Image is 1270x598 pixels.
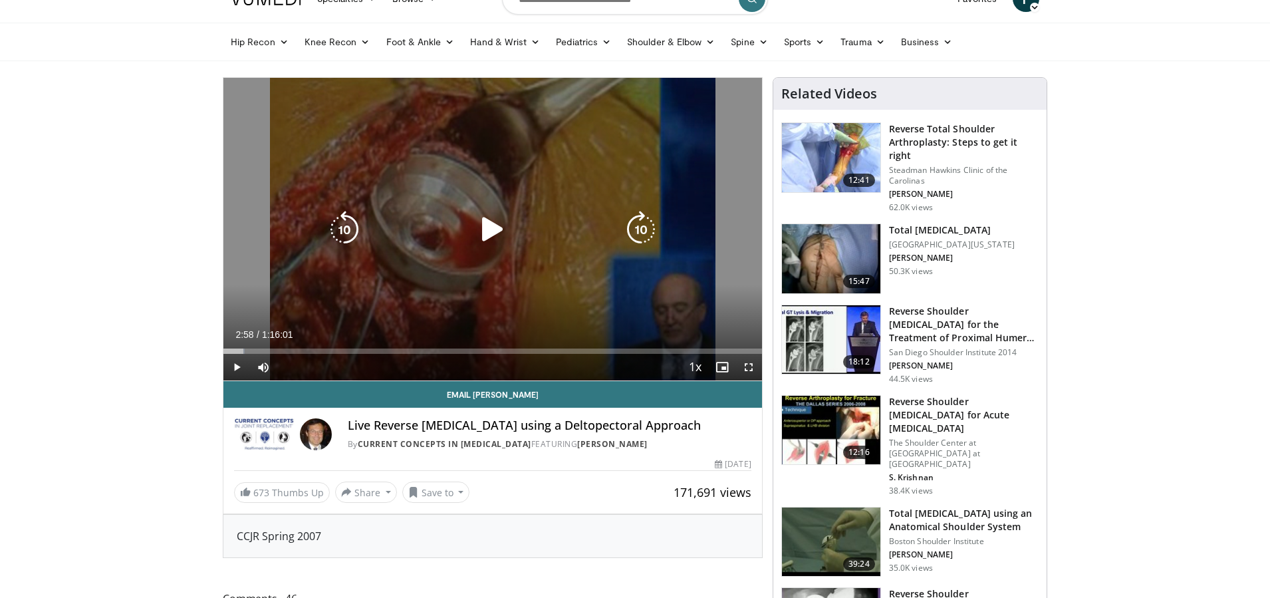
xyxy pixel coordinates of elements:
[889,224,1015,237] h3: Total [MEDICAL_DATA]
[378,29,463,55] a: Foot & Ankle
[723,29,775,55] a: Spine
[889,239,1015,250] p: [GEOGRAPHIC_DATA][US_STATE]
[674,484,751,500] span: 171,691 views
[735,354,762,380] button: Fullscreen
[843,446,875,459] span: 12:16
[889,266,933,277] p: 50.3K views
[781,305,1039,384] a: 18:12 Reverse Shoulder [MEDICAL_DATA] for the Treatment of Proximal Humeral … San Diego Shoulder ...
[223,381,762,408] a: Email [PERSON_NAME]
[893,29,961,55] a: Business
[223,349,762,354] div: Progress Bar
[223,29,297,55] a: Hip Recon
[889,486,933,496] p: 38.4K views
[253,486,269,499] span: 673
[262,329,293,340] span: 1:16:01
[300,418,332,450] img: Avatar
[889,472,1039,483] p: S. Krishnan
[257,329,259,340] span: /
[889,374,933,384] p: 44.5K views
[782,123,880,192] img: 326034_0000_1.png.150x105_q85_crop-smart_upscale.jpg
[843,275,875,288] span: 15:47
[889,189,1039,200] p: [PERSON_NAME]
[889,305,1039,345] h3: Reverse Shoulder [MEDICAL_DATA] for the Treatment of Proximal Humeral …
[832,29,893,55] a: Trauma
[619,29,723,55] a: Shoulder & Elbow
[843,355,875,369] span: 18:12
[250,354,277,380] button: Mute
[348,438,751,450] div: By FEATURING
[889,165,1039,186] p: Steadman Hawkins Clinic of the Carolinas
[889,122,1039,162] h3: Reverse Total Shoulder Arthroplasty: Steps to get it right
[889,549,1039,560] p: [PERSON_NAME]
[402,482,470,503] button: Save to
[548,29,619,55] a: Pediatrics
[223,354,250,380] button: Play
[781,507,1039,577] a: 39:24 Total [MEDICAL_DATA] using an Anatomical Shoulder System Boston Shoulder Institute [PERSON_...
[782,305,880,374] img: Q2xRg7exoPLTwO8X4xMDoxOjA4MTsiGN.150x105_q85_crop-smart_upscale.jpg
[781,224,1039,294] a: 15:47 Total [MEDICAL_DATA] [GEOGRAPHIC_DATA][US_STATE] [PERSON_NAME] 50.3K views
[223,78,762,381] video-js: Video Player
[234,482,330,503] a: 673 Thumbs Up
[889,202,933,213] p: 62.0K views
[782,396,880,465] img: butch_reverse_arthroplasty_3.png.150x105_q85_crop-smart_upscale.jpg
[335,482,397,503] button: Share
[782,508,880,577] img: 38824_0000_3.png.150x105_q85_crop-smart_upscale.jpg
[234,418,295,450] img: Current Concepts in Joint Replacement
[776,29,833,55] a: Sports
[781,122,1039,213] a: 12:41 Reverse Total Shoulder Arthroplasty: Steps to get it right Steadman Hawkins Clinic of the C...
[889,536,1039,547] p: Boston Shoulder Institute
[889,507,1039,533] h3: Total [MEDICAL_DATA] using an Anatomical Shoulder System
[709,354,735,380] button: Enable picture-in-picture mode
[781,86,877,102] h4: Related Videos
[843,557,875,571] span: 39:24
[889,347,1039,358] p: San Diego Shoulder Institute 2014
[889,361,1039,371] p: [PERSON_NAME]
[297,29,378,55] a: Knee Recon
[843,174,875,187] span: 12:41
[577,438,648,450] a: [PERSON_NAME]
[782,224,880,293] img: 38826_0000_3.png.150x105_q85_crop-smart_upscale.jpg
[682,354,709,380] button: Playback Rate
[235,329,253,340] span: 2:58
[781,395,1039,496] a: 12:16 Reverse Shoulder [MEDICAL_DATA] for Acute [MEDICAL_DATA] The Shoulder Center at [GEOGRAPHIC...
[348,418,751,433] h4: Live Reverse [MEDICAL_DATA] using a Deltopectoral Approach
[358,438,531,450] a: Current Concepts in [MEDICAL_DATA]
[715,458,751,470] div: [DATE]
[889,563,933,573] p: 35.0K views
[889,253,1015,263] p: [PERSON_NAME]
[237,528,749,544] div: CCJR Spring 2007
[462,29,548,55] a: Hand & Wrist
[889,438,1039,470] p: The Shoulder Center at [GEOGRAPHIC_DATA] at [GEOGRAPHIC_DATA]
[889,395,1039,435] h3: Reverse Shoulder [MEDICAL_DATA] for Acute [MEDICAL_DATA]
